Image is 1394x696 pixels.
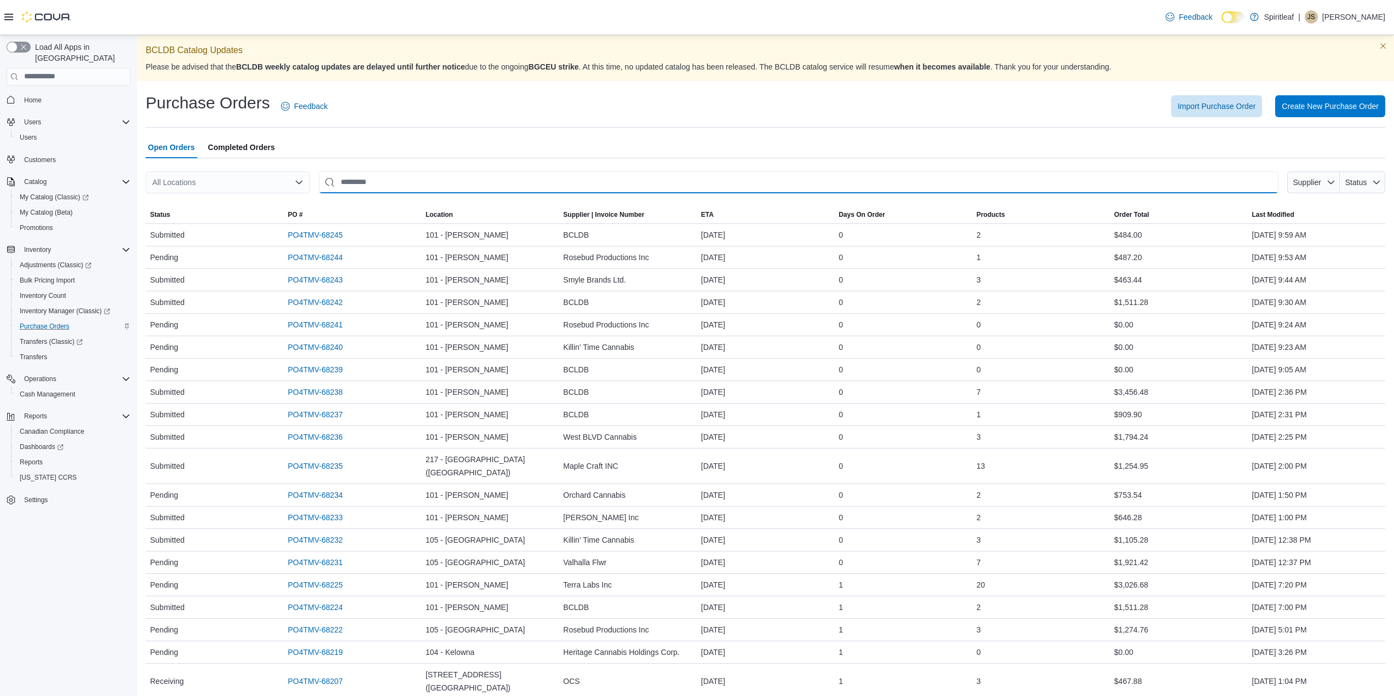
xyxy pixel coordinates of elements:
button: Import Purchase Order [1171,95,1262,117]
button: Operations [20,372,61,386]
button: Cash Management [11,387,135,402]
a: Settings [20,493,52,507]
a: Cash Management [15,388,79,401]
button: Reports [2,409,135,424]
button: Status [1340,171,1385,193]
div: [DATE] 1:00 PM [1248,507,1386,528]
a: Adjustments (Classic) [11,257,135,273]
button: Reports [20,410,51,423]
span: 0 [839,273,843,286]
a: Transfers [15,350,51,364]
span: 0 [839,430,843,444]
a: Adjustments (Classic) [15,258,96,272]
h1: Purchase Orders [146,92,270,114]
span: 0 [977,318,981,331]
span: Days On Order [839,210,885,219]
a: Inventory Manager (Classic) [15,304,114,318]
span: Purchase Orders [15,320,130,333]
div: [DATE] [697,291,834,313]
span: JS [1307,10,1315,24]
span: Feedback [294,101,328,112]
span: Users [20,133,37,142]
div: $3,026.68 [1110,574,1247,596]
span: My Catalog (Classic) [20,193,89,202]
span: Last Modified [1252,210,1294,219]
div: BCLDB [559,291,696,313]
p: [PERSON_NAME] [1322,10,1385,24]
span: Inventory [20,243,130,256]
button: My Catalog (Beta) [11,205,135,220]
span: Bulk Pricing Import [20,276,75,285]
span: Submitted [150,296,185,309]
span: Home [20,93,130,107]
div: [DATE] [697,224,834,246]
span: Submitted [150,511,185,524]
span: Operations [20,372,130,386]
span: Bulk Pricing Import [15,274,130,287]
span: 20 [977,578,985,591]
span: 7 [977,556,981,569]
span: 101 - [PERSON_NAME] [426,511,508,524]
a: Promotions [15,221,58,234]
button: Inventory [20,243,55,256]
div: Killin' Time Cannabis [559,336,696,358]
span: Pending [150,556,178,569]
p: Please be advised that the due to the ongoing . At this time, no updated catalog has been release... [146,61,1385,72]
div: [DATE] 1:50 PM [1248,484,1386,506]
span: Canadian Compliance [15,425,130,438]
a: PO4TMV-68222 [288,623,342,636]
span: Submitted [150,408,185,421]
span: 0 [839,459,843,473]
span: My Catalog (Classic) [15,191,130,204]
div: $909.90 [1110,404,1247,425]
div: $1,511.28 [1110,596,1247,618]
div: [DATE] 7:20 PM [1248,574,1386,596]
a: Transfers (Classic) [15,335,87,348]
a: My Catalog (Beta) [15,206,77,219]
div: [DATE] 7:00 PM [1248,596,1386,618]
span: 101 - [PERSON_NAME] [426,341,508,354]
span: Feedback [1179,11,1212,22]
button: Operations [2,371,135,387]
span: 101 - [PERSON_NAME] [426,228,508,241]
div: [DATE] 12:38 PM [1248,529,1386,551]
button: Order Total [1110,206,1247,223]
div: [DATE] 2:31 PM [1248,404,1386,425]
button: Open list of options [295,178,303,187]
span: Transfers [20,353,47,361]
nav: Complex example [7,88,130,537]
span: 101 - [PERSON_NAME] [426,296,508,309]
span: Reports [20,410,130,423]
span: Reports [24,412,47,421]
div: Orchard Cannabis [559,484,696,506]
a: PO4TMV-68243 [288,273,342,286]
span: 0 [839,228,843,241]
span: 0 [839,511,843,524]
span: Submitted [150,273,185,286]
a: My Catalog (Classic) [11,189,135,205]
div: [DATE] 9:30 AM [1248,291,1386,313]
span: Purchase Orders [20,322,70,331]
a: PO4TMV-68240 [288,341,342,354]
div: $0.00 [1110,359,1247,381]
span: 1 [839,578,843,591]
span: Pending [150,363,178,376]
span: Submitted [150,533,185,547]
button: Users [20,116,45,129]
div: Terra Labs Inc [559,574,696,596]
span: 101 - [PERSON_NAME] [426,430,508,444]
span: Catalog [20,175,130,188]
div: BCLDB [559,359,696,381]
a: PO4TMV-68219 [288,646,342,659]
div: $1,254.95 [1110,455,1247,477]
span: Reports [20,458,43,467]
span: 217 - [GEOGRAPHIC_DATA] ([GEOGRAPHIC_DATA]) [426,453,554,479]
div: $484.00 [1110,224,1247,246]
div: [DATE] 2:36 PM [1248,381,1386,403]
a: PO4TMV-68244 [288,251,342,264]
button: Products [972,206,1110,223]
a: PO4TMV-68225 [288,578,342,591]
div: Valhalla Flwr [559,551,696,573]
a: PO4TMV-68238 [288,386,342,399]
button: Create New Purchase Order [1275,95,1385,117]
